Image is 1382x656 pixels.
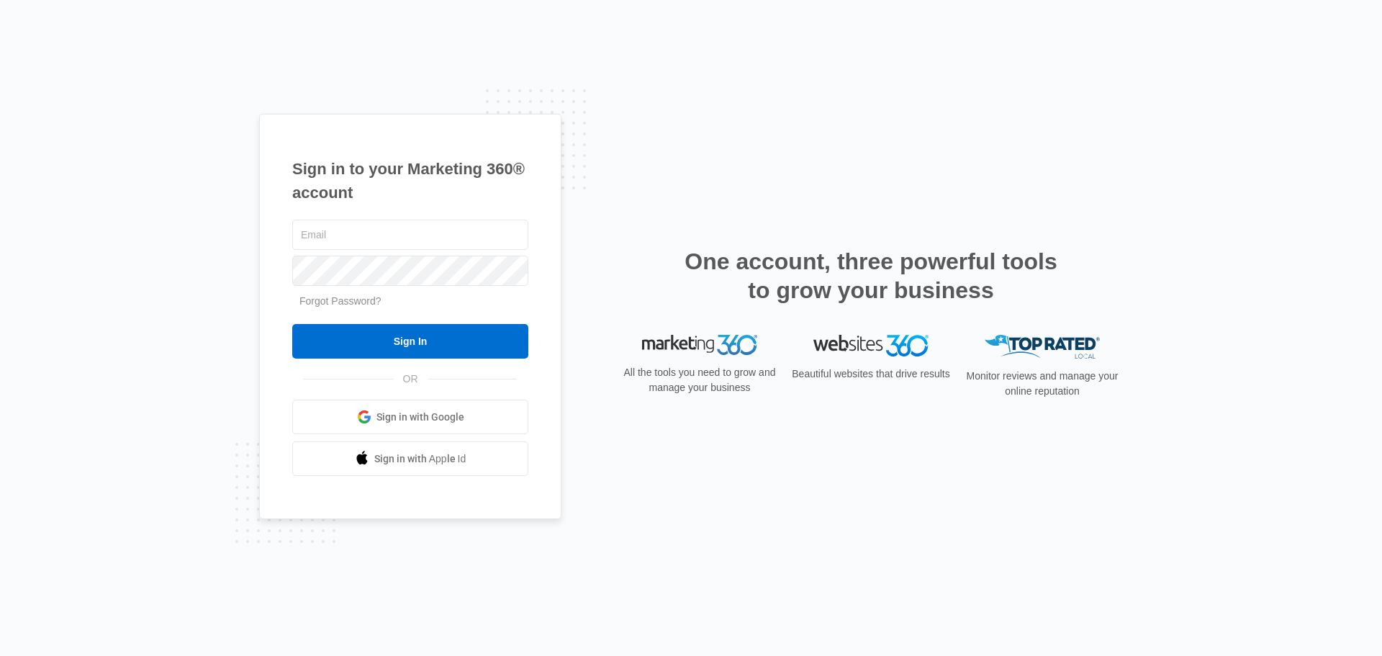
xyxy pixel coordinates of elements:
[292,157,528,205] h1: Sign in to your Marketing 360® account
[642,335,757,355] img: Marketing 360
[376,410,464,425] span: Sign in with Google
[619,365,780,395] p: All the tools you need to grow and manage your business
[292,400,528,434] a: Sign in with Google
[790,367,952,382] p: Beautiful websites that drive results
[813,335,929,356] img: Websites 360
[374,451,466,467] span: Sign in with Apple Id
[292,220,528,250] input: Email
[393,372,428,387] span: OR
[962,369,1123,399] p: Monitor reviews and manage your online reputation
[292,324,528,359] input: Sign In
[292,441,528,476] a: Sign in with Apple Id
[299,295,381,307] a: Forgot Password?
[680,247,1062,305] h2: One account, three powerful tools to grow your business
[985,335,1100,359] img: Top Rated Local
